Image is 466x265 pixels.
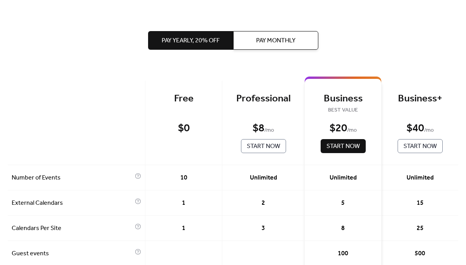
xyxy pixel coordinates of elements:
[182,224,185,233] span: 1
[157,92,210,105] div: Free
[417,199,424,208] span: 15
[338,249,348,258] span: 100
[415,249,425,258] span: 500
[12,199,133,208] span: External Calendars
[316,92,370,105] div: Business
[148,31,233,50] button: Pay Yearly, 20% off
[12,224,133,233] span: Calendars Per Site
[326,142,360,151] span: Start Now
[262,199,265,208] span: 2
[262,224,265,233] span: 3
[253,122,264,135] div: $ 8
[407,122,424,135] div: $ 40
[407,173,434,183] span: Unlimited
[178,122,190,135] div: $ 0
[398,139,443,153] button: Start Now
[234,92,293,105] div: Professional
[12,173,133,183] span: Number of Events
[403,142,437,151] span: Start Now
[316,106,370,115] span: BEST VALUE
[393,92,447,105] div: Business+
[182,199,185,208] span: 1
[241,139,286,153] button: Start Now
[330,173,357,183] span: Unlimited
[424,126,434,135] span: / mo
[264,126,274,135] span: / mo
[330,122,347,135] div: $ 20
[180,173,187,183] span: 10
[321,139,366,153] button: Start Now
[341,224,345,233] span: 8
[233,31,318,50] button: Pay Monthly
[162,36,220,45] span: Pay Yearly, 20% off
[247,142,280,151] span: Start Now
[12,249,133,258] span: Guest events
[250,173,277,183] span: Unlimited
[417,224,424,233] span: 25
[256,36,295,45] span: Pay Monthly
[347,126,357,135] span: / mo
[341,199,345,208] span: 5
